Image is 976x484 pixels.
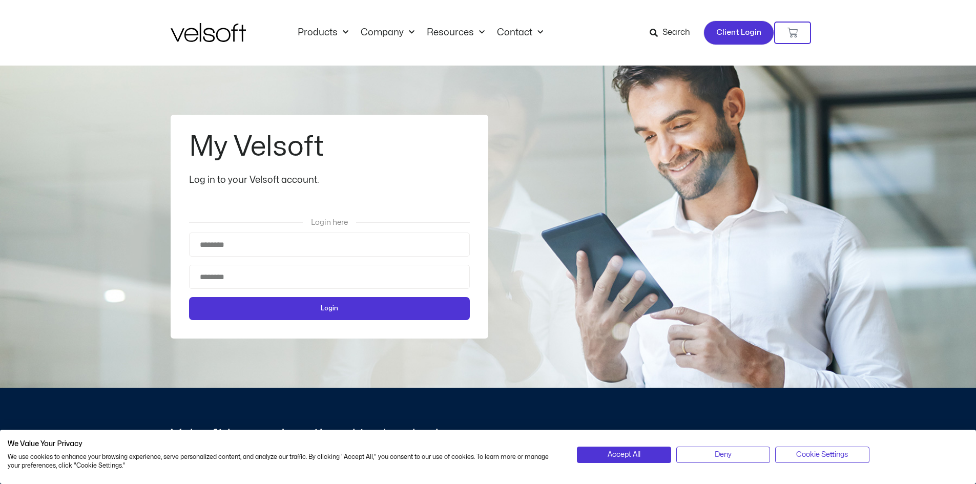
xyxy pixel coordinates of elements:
[311,219,348,226] span: Login here
[796,449,848,460] span: Cookie Settings
[292,27,355,38] a: ProductsMenu Toggle
[608,449,640,460] span: Accept All
[8,453,562,470] p: We use cookies to enhance your browsing experience, serve personalized content, and analyze our t...
[491,27,549,38] a: ContactMenu Toggle
[8,439,562,449] h2: We Value Your Privacy
[421,27,491,38] a: ResourcesMenu Toggle
[171,23,246,42] img: Velsoft Training Materials
[650,24,697,41] a: Search
[775,447,869,463] button: Adjust cookie preferences
[189,133,467,161] h2: My Velsoft
[662,26,690,39] span: Search
[716,26,761,39] span: Client Login
[189,297,470,320] button: Login
[292,27,549,38] nav: Menu
[676,447,770,463] button: Deny all cookies
[577,447,671,463] button: Accept all cookies
[715,449,732,460] span: Deny
[189,173,470,187] div: Log in to your Velsoft account.
[321,303,338,314] span: Login
[355,27,421,38] a: CompanyMenu Toggle
[703,20,774,45] a: Client Login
